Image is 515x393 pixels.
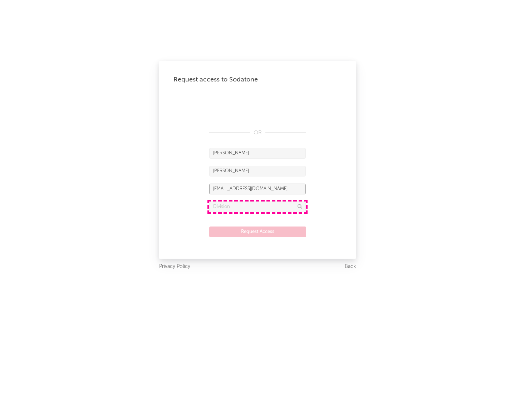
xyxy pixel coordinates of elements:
[345,262,356,271] a: Back
[209,166,306,176] input: Last Name
[173,75,342,84] div: Request access to Sodatone
[209,148,306,159] input: First Name
[159,262,190,271] a: Privacy Policy
[209,129,306,137] div: OR
[209,184,306,194] input: Email
[209,227,306,237] button: Request Access
[209,202,306,212] input: Division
